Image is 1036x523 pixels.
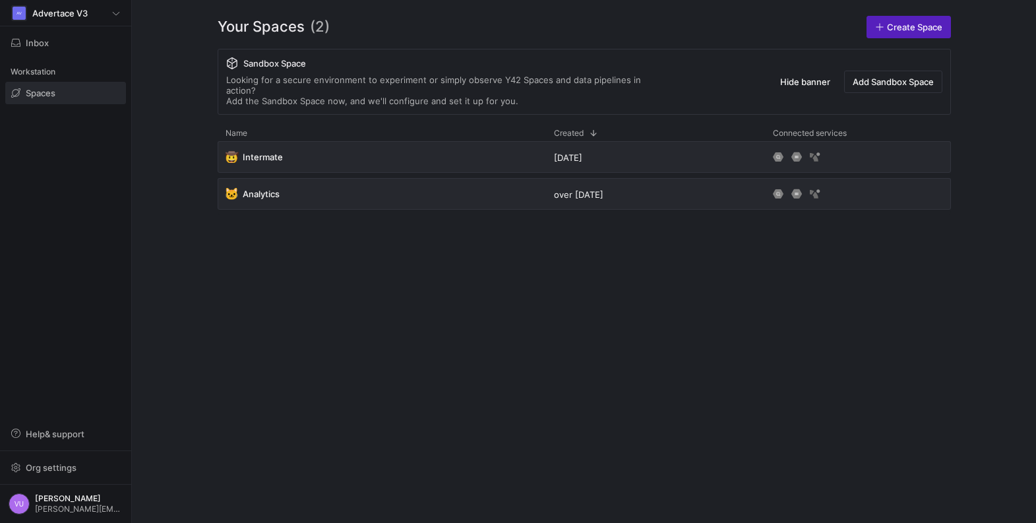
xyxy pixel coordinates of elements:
[243,152,283,162] span: Intermate
[310,16,330,38] span: (2)
[773,129,847,138] span: Connected services
[5,423,126,445] button: Help& support
[772,71,839,93] button: Hide banner
[218,141,951,178] div: Press SPACE to select this row.
[554,189,603,200] span: over [DATE]
[26,88,55,98] span: Spaces
[844,71,942,93] button: Add Sandbox Space
[887,22,942,32] span: Create Space
[35,494,123,503] span: [PERSON_NAME]
[554,129,584,138] span: Created
[5,490,126,518] button: VU[PERSON_NAME][PERSON_NAME][EMAIL_ADDRESS][DOMAIN_NAME]
[5,464,126,474] a: Org settings
[243,189,280,199] span: Analytics
[218,178,951,215] div: Press SPACE to select this row.
[5,32,126,54] button: Inbox
[13,7,26,20] div: AV
[5,62,126,82] div: Workstation
[5,82,126,104] a: Spaces
[554,152,582,163] span: [DATE]
[780,77,830,87] span: Hide banner
[226,188,237,200] span: 🐱
[853,77,934,87] span: Add Sandbox Space
[226,129,247,138] span: Name
[26,38,49,48] span: Inbox
[9,493,30,514] div: VU
[226,151,237,163] span: 🤠
[867,16,951,38] a: Create Space
[243,58,306,69] span: Sandbox Space
[26,462,76,473] span: Org settings
[32,8,88,18] span: Advertace V3
[5,456,126,479] button: Org settings
[26,429,84,439] span: Help & support
[35,505,123,514] span: [PERSON_NAME][EMAIL_ADDRESS][DOMAIN_NAME]
[218,16,305,38] span: Your Spaces
[226,75,668,106] div: Looking for a secure environment to experiment or simply observe Y42 Spaces and data pipelines in...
